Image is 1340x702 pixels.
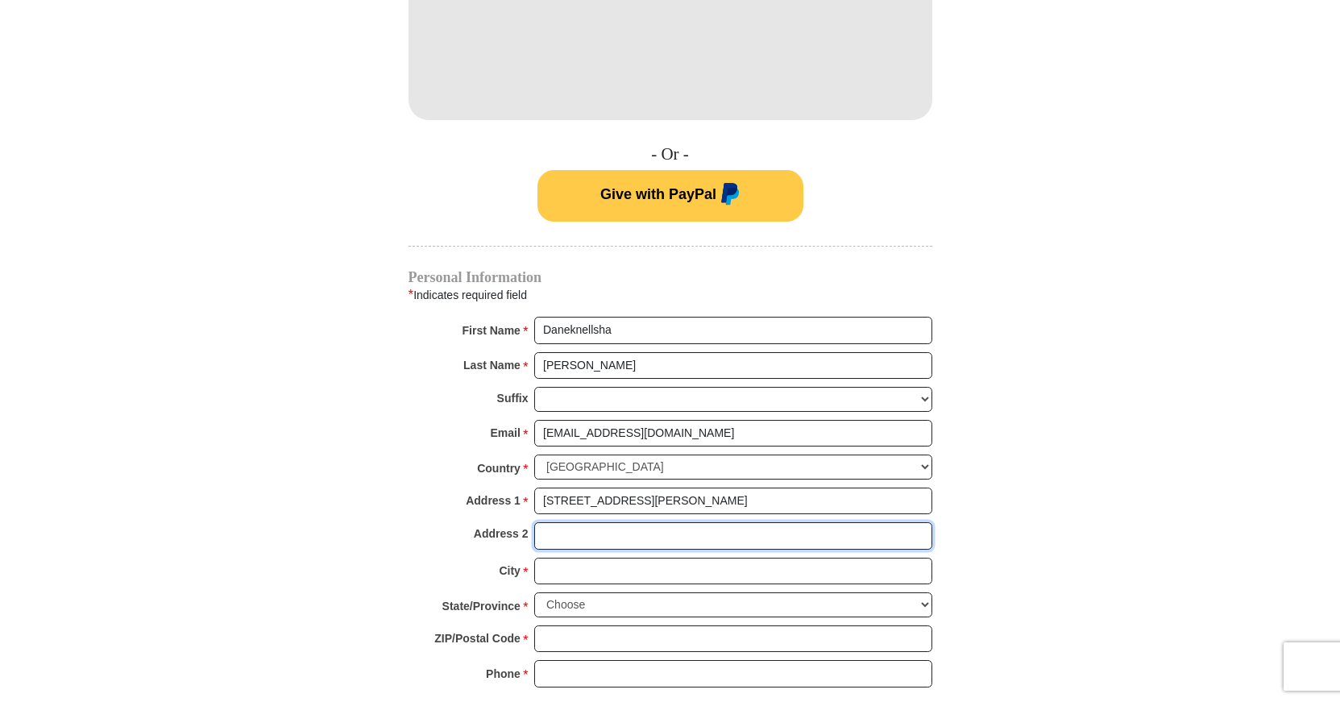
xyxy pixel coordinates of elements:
[716,183,740,209] img: paypal
[434,627,521,650] strong: ZIP/Postal Code
[537,170,803,222] button: Give with PayPal
[442,595,521,617] strong: State/Province
[600,186,716,202] span: Give with PayPal
[486,663,521,685] strong: Phone
[409,144,932,164] h4: - Or -
[409,271,932,284] h4: Personal Information
[491,422,521,444] strong: Email
[463,319,521,342] strong: First Name
[497,387,529,409] strong: Suffix
[499,559,520,582] strong: City
[466,489,521,512] strong: Address 1
[409,285,932,305] div: Indicates required field
[463,354,521,376] strong: Last Name
[477,457,521,480] strong: Country
[474,522,529,545] strong: Address 2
